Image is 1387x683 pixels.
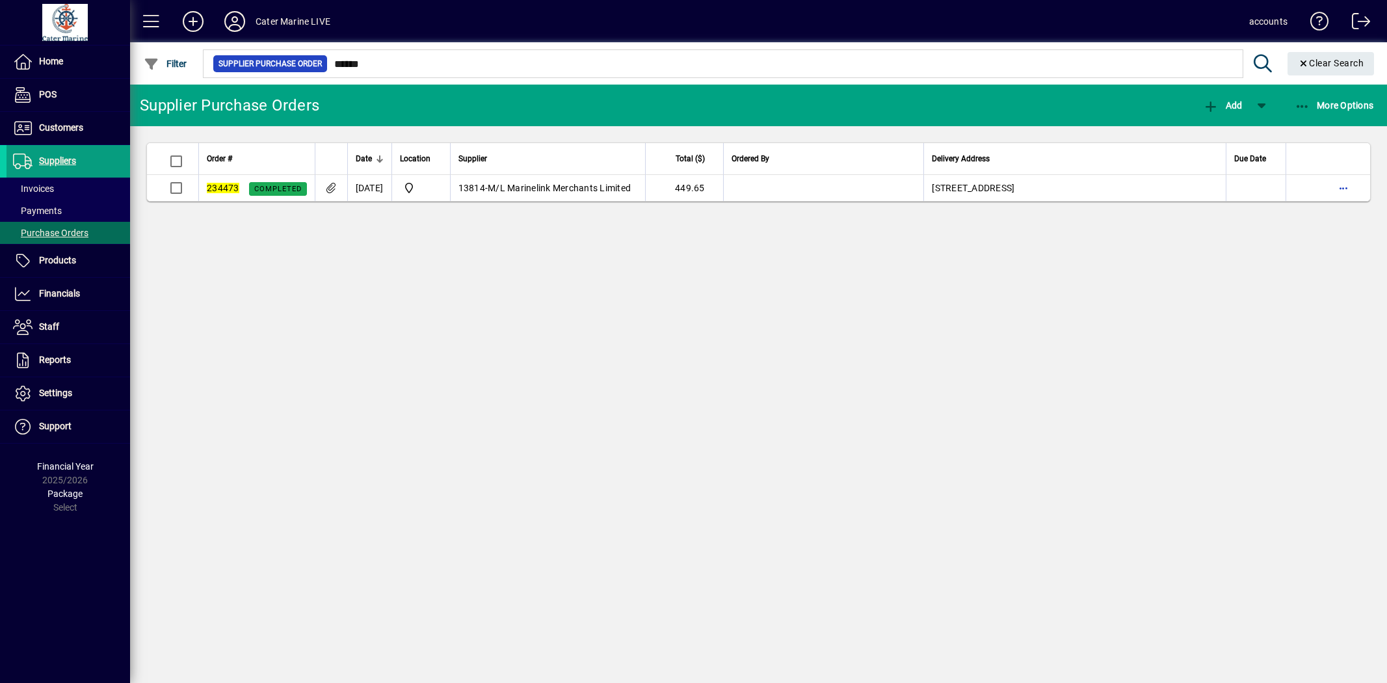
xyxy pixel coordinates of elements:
span: M/L Marinelink Merchants Limited [488,183,631,193]
span: Due Date [1234,152,1266,166]
a: Home [7,46,130,78]
span: Location [400,152,430,166]
span: Purchase Orders [13,228,88,238]
span: POS [39,89,57,100]
span: Add [1203,100,1242,111]
a: Knowledge Base [1301,3,1329,45]
span: Home [39,56,63,66]
a: Invoices [7,178,130,200]
span: Invoices [13,183,54,194]
span: Suppliers [39,155,76,166]
div: Supplier [458,152,637,166]
div: Due Date [1234,152,1278,166]
a: Payments [7,200,130,222]
span: Clear Search [1298,58,1364,68]
div: Date [356,152,384,166]
a: Customers [7,112,130,144]
span: Settings [39,388,72,398]
td: [STREET_ADDRESS] [923,175,1226,201]
span: Total ($) [676,152,705,166]
a: Support [7,410,130,443]
span: Support [39,421,72,431]
span: 13814 [458,183,485,193]
button: Clear [1288,52,1375,75]
div: Supplier Purchase Orders [140,95,319,116]
div: Order # [207,152,307,166]
div: Location [400,152,442,166]
span: Package [47,489,83,499]
button: More Options [1291,94,1377,117]
div: Ordered By [732,152,916,166]
span: Financials [39,288,80,299]
button: Profile [214,10,256,33]
span: Financial Year [37,461,94,472]
span: Delivery Address [932,152,990,166]
td: - [450,175,645,201]
button: Add [1200,94,1245,117]
td: [DATE] [347,175,391,201]
span: Customers [39,122,83,133]
span: Date [356,152,372,166]
span: Reports [39,355,71,365]
a: Reports [7,344,130,377]
span: Completed [254,185,302,193]
a: Staff [7,311,130,343]
div: accounts [1249,11,1288,32]
td: 449.65 [645,175,723,201]
a: Settings [7,377,130,410]
span: More Options [1295,100,1374,111]
div: Cater Marine LIVE [256,11,330,32]
span: Supplier Purchase Order [218,57,322,70]
span: Supplier [458,152,487,166]
span: Ordered By [732,152,769,166]
a: POS [7,79,130,111]
a: Purchase Orders [7,222,130,244]
span: Filter [144,59,187,69]
button: Filter [140,52,191,75]
span: Staff [39,321,59,332]
div: Total ($) [654,152,717,166]
a: Financials [7,278,130,310]
a: Logout [1342,3,1371,45]
a: Products [7,245,130,277]
span: Order # [207,152,232,166]
span: Products [39,255,76,265]
span: Payments [13,206,62,216]
button: More options [1333,178,1354,198]
span: Cater Marine [400,180,442,196]
em: 234473 [207,183,239,193]
button: Add [172,10,214,33]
